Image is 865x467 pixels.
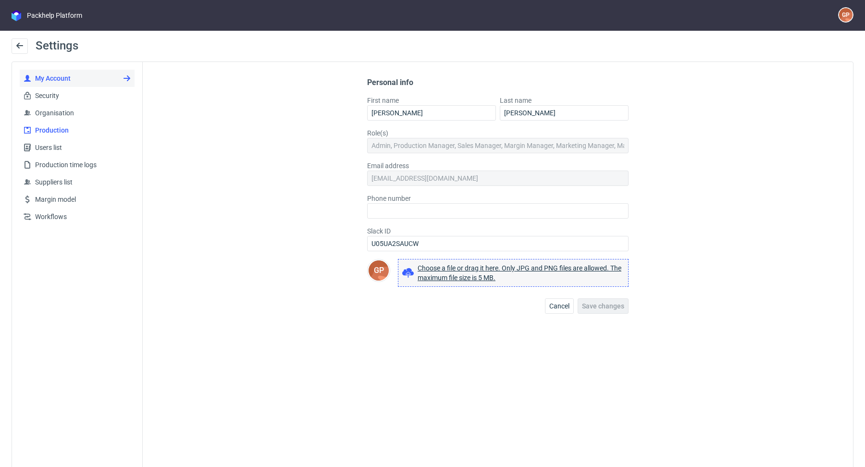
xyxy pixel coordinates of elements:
a: Workflows [20,208,135,225]
a: Users list [20,139,135,156]
label: First name [367,96,496,105]
a: Production time logs [20,156,135,173]
a: Suppliers list [20,173,135,191]
a: Packhelp Platform [12,10,82,21]
span: Security [31,91,131,100]
label: Email address [367,161,629,171]
span: My Account [31,74,131,83]
div: Personal info [367,77,629,88]
button: Cancel [545,298,574,314]
span: Margin model [31,195,131,204]
span: Production time logs [31,160,131,170]
label: Role(s) [367,128,629,138]
label: Phone number [367,194,629,203]
figcaption: GP [369,260,389,281]
span: Users list [31,143,131,152]
div: Packhelp Platform [27,11,82,20]
label: Slack ID [367,226,629,236]
span: Choose a file or drag it here. Only JPG and PNG files are allowed. The maximum file size is 5 MB. [418,263,624,283]
label: Last name [500,96,629,105]
input: Type here... [500,105,629,121]
a: Security [20,87,135,104]
span: Cancel [549,303,569,309]
a: Margin model [20,191,135,208]
span: Workflows [31,212,131,221]
input: Type here... [367,105,496,121]
a: Production [20,122,135,139]
figcaption: GP [839,8,853,22]
a: Organisation [20,104,135,122]
span: Organisation [31,108,131,118]
span: Production [31,125,131,135]
span: Settings [36,39,78,52]
a: My Account [20,70,135,87]
span: Suppliers list [31,177,131,187]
